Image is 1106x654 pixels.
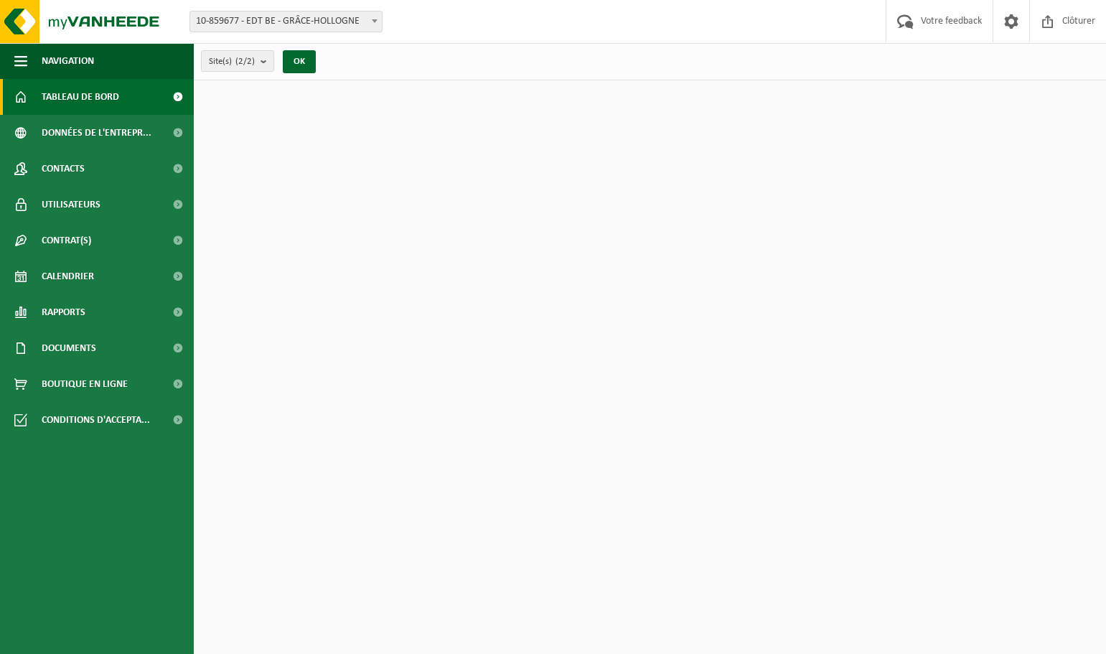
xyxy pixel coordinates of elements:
span: Utilisateurs [42,187,100,223]
button: OK [283,50,316,73]
span: 10-859677 - EDT BE - GRÂCE-HOLLOGNE [190,11,382,32]
span: Site(s) [209,51,255,73]
span: Conditions d'accepta... [42,402,150,438]
span: Contacts [42,151,85,187]
span: Calendrier [42,258,94,294]
span: Rapports [42,294,85,330]
count: (2/2) [235,57,255,66]
span: Tableau de bord [42,79,119,115]
span: Navigation [42,43,94,79]
button: Site(s)(2/2) [201,50,274,72]
span: Contrat(s) [42,223,91,258]
span: 10-859677 - EDT BE - GRÂCE-HOLLOGNE [189,11,383,32]
span: Données de l'entrepr... [42,115,151,151]
span: Boutique en ligne [42,366,128,402]
span: Documents [42,330,96,366]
